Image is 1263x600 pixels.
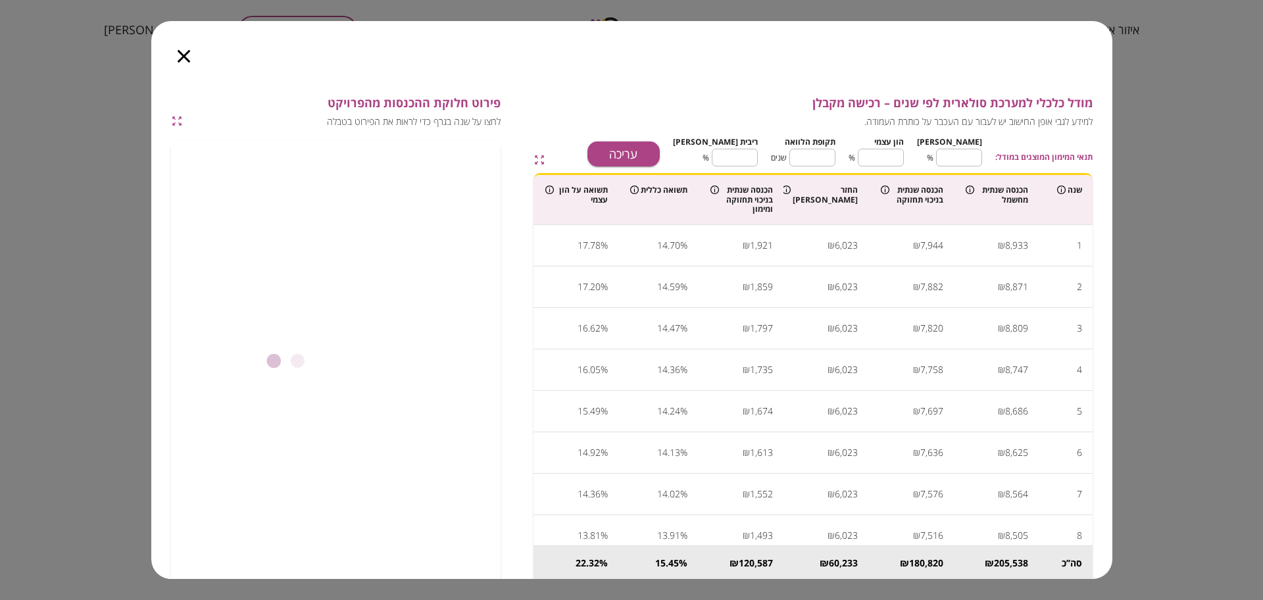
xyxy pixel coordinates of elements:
div: ₪ [828,443,835,463]
span: % [703,151,709,164]
div: 1,859 [750,277,773,297]
div: תשואה על הון עצמי [545,186,608,205]
div: 6,023 [835,277,858,297]
div: 7,882 [920,277,943,297]
div: 14.24 [657,401,680,421]
div: 1,735 [750,360,773,380]
div: ₪ [743,401,750,421]
span: שנים [771,151,787,164]
div: ₪ [743,236,750,255]
div: 6,023 [835,526,858,545]
div: 14.70 [657,236,680,255]
div: % [601,526,608,545]
div: 205,538 [994,557,1028,570]
div: 7,944 [920,236,943,255]
div: 6 [1077,443,1082,463]
div: % [601,443,608,463]
div: 13.91 [657,526,680,545]
div: ₪ [828,526,835,545]
div: ₪ [998,526,1005,545]
div: ₪ [913,443,920,463]
div: 7,697 [920,401,943,421]
div: 4 [1077,360,1082,380]
div: 1,674 [750,401,773,421]
div: 6,023 [835,360,858,380]
div: 7 [1077,484,1082,504]
div: 6,023 [835,484,858,504]
div: % [601,401,608,421]
div: 7,820 [920,318,943,338]
button: עריכה [587,141,660,166]
div: 1,493 [750,526,773,545]
div: ₪ [743,360,750,380]
div: % [680,401,687,421]
div: % [601,236,608,255]
span: תקופת הלוואה [785,136,835,147]
div: 7,636 [920,443,943,463]
div: ₪ [913,484,920,504]
img: טוען... [266,326,405,398]
span: [PERSON_NAME] [917,136,982,147]
div: 2 [1077,277,1082,297]
div: סה’’כ [1049,557,1082,570]
div: 180,820 [909,557,943,570]
div: 17.78 [578,236,601,255]
div: ₪ [743,443,750,463]
div: % [680,484,687,504]
div: % [680,318,687,338]
div: ₪ [998,236,1005,255]
div: ₪ [828,360,835,380]
div: 13.81 [578,526,601,545]
span: לחצו על שנה בגרף כדי לראות את הפירוט בטבלה [187,116,501,128]
div: ₪ [913,277,920,297]
div: 6,023 [835,318,858,338]
div: ₪ [913,318,920,338]
div: 14.13 [657,443,680,463]
div: 3 [1077,318,1082,338]
div: 120,587 [739,557,773,570]
span: הון עצמי [874,136,904,147]
div: 16.05 [578,360,601,380]
div: % [680,277,687,297]
div: 1,921 [750,236,773,255]
div: % [679,557,687,570]
div: ₪ [913,360,920,380]
div: 1,797 [750,318,773,338]
span: תנאי המימון המוצגים במודל: [995,151,1093,163]
div: 8,686 [1005,401,1028,421]
div: 1,552 [750,484,773,504]
div: 60,233 [829,557,858,570]
div: 16.62 [578,318,601,338]
div: 14.92 [578,443,601,463]
div: ₪ [743,526,750,545]
div: 5 [1077,401,1082,421]
span: % [927,151,933,164]
div: 8,747 [1005,360,1028,380]
div: 8 [1077,526,1082,545]
div: 15.49 [578,401,601,421]
div: ₪ [998,443,1005,463]
div: % [601,360,608,380]
div: % [680,526,687,545]
div: ₪ [828,484,835,504]
div: הכנסה שנתית בניכוי תחזוקה ומימון [710,186,773,214]
div: ₪ [820,557,829,570]
div: ₪ [828,277,835,297]
div: ₪ [998,484,1005,504]
div: 8,564 [1005,484,1028,504]
div: תשואה כללית [629,186,687,195]
div: 7,516 [920,526,943,545]
div: ₪ [913,526,920,545]
span: פירוט חלוקת ההכנסות מהפרויקט [187,96,501,111]
span: ריבית [PERSON_NAME] [673,136,758,147]
div: 8,933 [1005,236,1028,255]
div: 14.36 [578,484,601,504]
span: % [849,151,855,164]
div: ₪ [743,318,750,338]
div: 7,576 [920,484,943,504]
div: % [680,360,687,380]
span: למידע לגבי אופן החישוב יש לעבור עם העכבר על כותרת העמודה. [561,116,1093,128]
div: 15.45 [655,557,679,570]
div: 8,505 [1005,526,1028,545]
div: 17.20 [578,277,601,297]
